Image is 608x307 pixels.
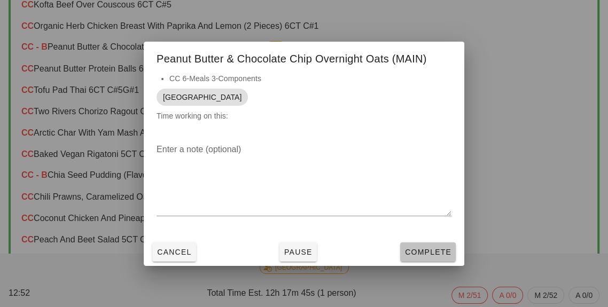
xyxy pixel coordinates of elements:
span: [GEOGRAPHIC_DATA] [163,89,241,106]
button: Complete [400,242,456,262]
li: CC 6-Meals 3-Components [169,73,451,84]
span: Complete [404,248,451,256]
button: Pause [279,242,317,262]
div: Peanut Butter & Chocolate Chip Overnight Oats (MAIN) [144,42,464,73]
div: Time working on this: [144,73,464,132]
button: Cancel [152,242,196,262]
span: Cancel [157,248,192,256]
span: Pause [284,248,313,256]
